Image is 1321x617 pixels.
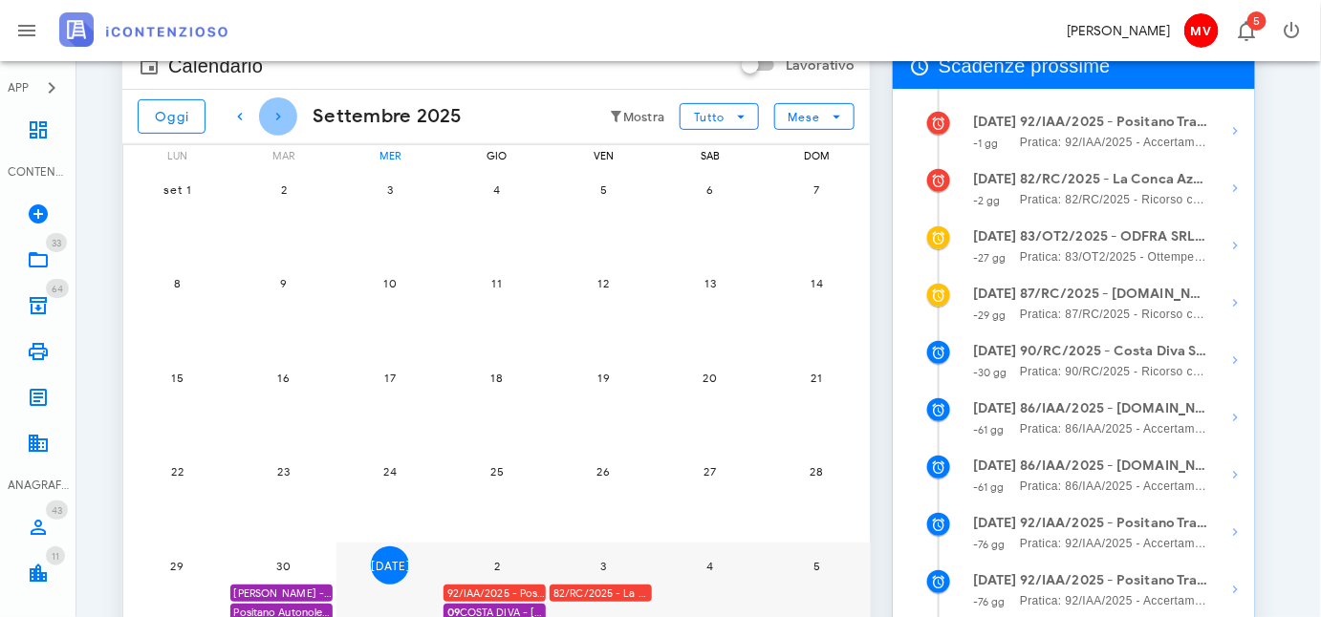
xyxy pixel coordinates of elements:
[798,182,836,197] span: 7
[158,371,196,385] span: 15
[691,453,729,491] button: 27
[265,453,303,491] button: 23
[798,371,836,385] span: 21
[265,170,303,208] button: 2
[1020,419,1208,438] span: Pratica: 86/IAA/2025 - Accertamento con Adesione contro Direzione Provinciale di [GEOGRAPHIC_DATA]
[371,276,409,290] span: 10
[1217,570,1255,608] button: Mostra dettagli
[585,371,623,385] span: 19
[158,170,196,208] button: set 1
[154,109,189,125] span: Oggi
[798,170,836,208] button: 7
[230,145,338,166] div: mar
[1217,398,1255,436] button: Mostra dettagli
[973,194,1001,207] small: -2 gg
[123,145,231,166] div: lun
[1020,226,1208,247] strong: 83/OT2/2025 - ODFRA SRL - Depositare i documenti processuali
[1067,21,1170,41] div: [PERSON_NAME]
[763,145,871,166] div: dom
[1020,591,1208,610] span: Pratica: 92/IAA/2025 - Accertamento con Adesione contro Direzione Provinciale di [GEOGRAPHIC_DATA]
[297,102,463,131] div: Settembre 2025
[973,286,1017,302] strong: [DATE]
[1020,534,1208,553] span: Pratica: 92/IAA/2025 - Accertamento con Adesione contro Direzione Provinciale di [GEOGRAPHIC_DATA]
[973,423,1005,436] small: -61 gg
[46,233,67,252] span: Distintivo
[478,358,516,396] button: 18
[158,546,196,585] button: 29
[52,237,61,249] span: 33
[585,559,623,573] span: 3
[478,371,516,385] span: 18
[371,170,409,208] button: 3
[371,464,409,479] span: 24
[158,265,196,303] button: 8
[973,251,1007,265] small: -27 gg
[680,103,758,130] button: Tutto
[973,515,1017,531] strong: [DATE]
[265,371,303,385] span: 16
[973,114,1017,130] strong: [DATE]
[585,546,623,585] button: 3
[1020,398,1208,419] strong: 86/IAA/2025 - [DOMAIN_NAME] BUILDINGS & SERVICES SRL - Ufficio deve decidere
[585,358,623,396] button: 19
[973,400,1017,416] strong: [DATE]
[691,464,729,479] span: 27
[585,453,623,491] button: 26
[59,12,227,47] img: logo-text-2x.png
[158,559,196,573] span: 29
[371,265,409,303] button: 10
[46,279,69,298] span: Distintivo
[691,182,729,197] span: 6
[973,538,1006,551] small: -76 gg
[158,464,196,479] span: 22
[693,110,725,124] span: Tutto
[1217,112,1255,150] button: Mostra dettagli
[371,182,409,197] span: 3
[691,371,729,385] span: 20
[691,559,729,573] span: 4
[1020,570,1208,591] strong: 92/IAA/2025 - Positano Transfer Cooperativa a.r.l. - Scadenza per fare Ricorso
[1020,456,1208,477] strong: 86/IAA/2025 - [DOMAIN_NAME] BUILDINGS & SERVICES SRL - [GEOGRAPHIC_DATA] per fare Ricorso
[798,453,836,491] button: 28
[265,182,303,197] span: 2
[1217,456,1255,494] button: Mostra dettagli
[158,453,196,491] button: 22
[265,546,303,585] button: 30
[973,480,1005,494] small: -61 gg
[371,371,409,385] span: 17
[158,358,196,396] button: 15
[138,99,206,134] button: Oggi
[798,358,836,396] button: 21
[973,343,1017,359] strong: [DATE]
[52,504,62,517] span: 43
[478,464,516,479] span: 25
[265,464,303,479] span: 23
[786,56,855,75] label: Lavorativo
[1020,169,1208,190] strong: 82/RC/2025 - La Conca Azzurra S.r.l. - Inviare Ricorso
[1224,8,1269,53] button: Distintivo
[973,572,1017,588] strong: [DATE]
[1020,112,1208,133] strong: 92/IAA/2025 - Positano Transfer Cooperativa a.r.l. - Inviare Accertamento con Adesione
[973,137,999,150] small: -1 gg
[371,546,409,585] button: [DATE]
[1020,477,1208,496] span: Pratica: 86/IAA/2025 - Accertamento con Adesione contro Direzione Provinciale di [GEOGRAPHIC_DATA]
[158,182,196,197] span: set 1
[1020,341,1208,362] strong: 90/RC/2025 - Costa Diva Srls - Inviare Ricorso
[478,546,516,585] button: 2
[444,145,552,166] div: gio
[478,276,516,290] span: 11
[1217,513,1255,551] button: Mostra dettagli
[265,265,303,303] button: 9
[973,228,1017,245] strong: [DATE]
[585,182,623,197] span: 5
[550,145,658,166] div: ven
[1020,133,1208,152] span: Pratica: 92/IAA/2025 - Accertamento con Adesione contro Direzione Provinciale di [GEOGRAPHIC_DATA]
[691,276,729,290] span: 13
[973,595,1006,608] small: -76 gg
[585,464,623,479] span: 26
[1020,513,1208,534] strong: 92/IAA/2025 - Positano Transfer Cooperativa a.r.l. - [PERSON_NAME] deve decidere
[46,500,68,520] span: Distintivo
[1178,8,1224,53] button: MV
[444,585,546,603] div: 92/IAA/2025 - Positano Transfer Cooperativa a.r.l. - Inviare Accertamento con Adesione
[787,110,820,124] span: Mese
